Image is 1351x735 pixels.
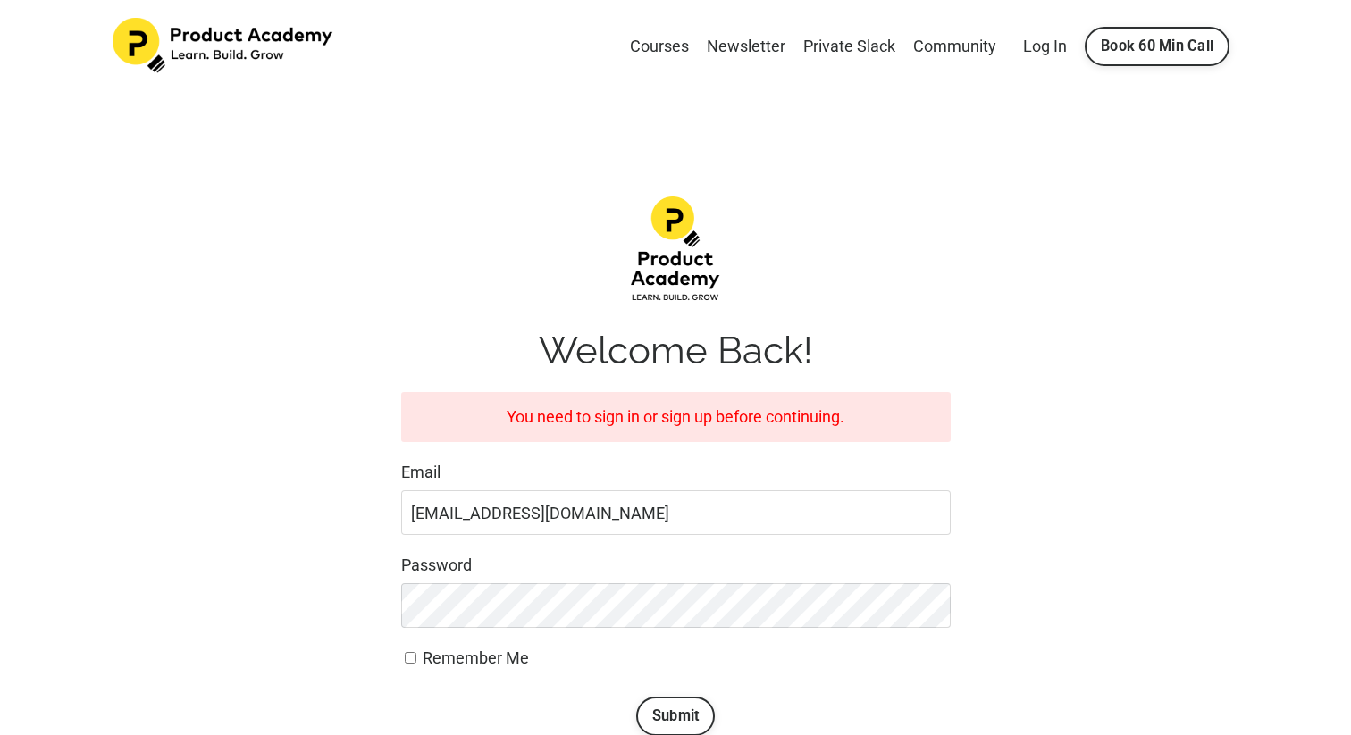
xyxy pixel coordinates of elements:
[1023,37,1067,55] a: Log In
[405,652,416,664] input: Remember Me
[113,18,336,73] img: Product Academy Logo
[803,34,895,60] a: Private Slack
[1085,27,1229,66] a: Book 60 Min Call
[630,34,689,60] a: Courses
[401,553,951,579] label: Password
[707,34,785,60] a: Newsletter
[401,392,951,443] div: You need to sign in or sign up before continuing.
[423,648,529,667] span: Remember Me
[631,196,720,303] img: d1483da-12f4-ea7b-dcde-4e4ae1a68fea_Product-academy-02.png
[913,34,996,60] a: Community
[401,460,951,486] label: Email
[401,329,951,373] h1: Welcome Back!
